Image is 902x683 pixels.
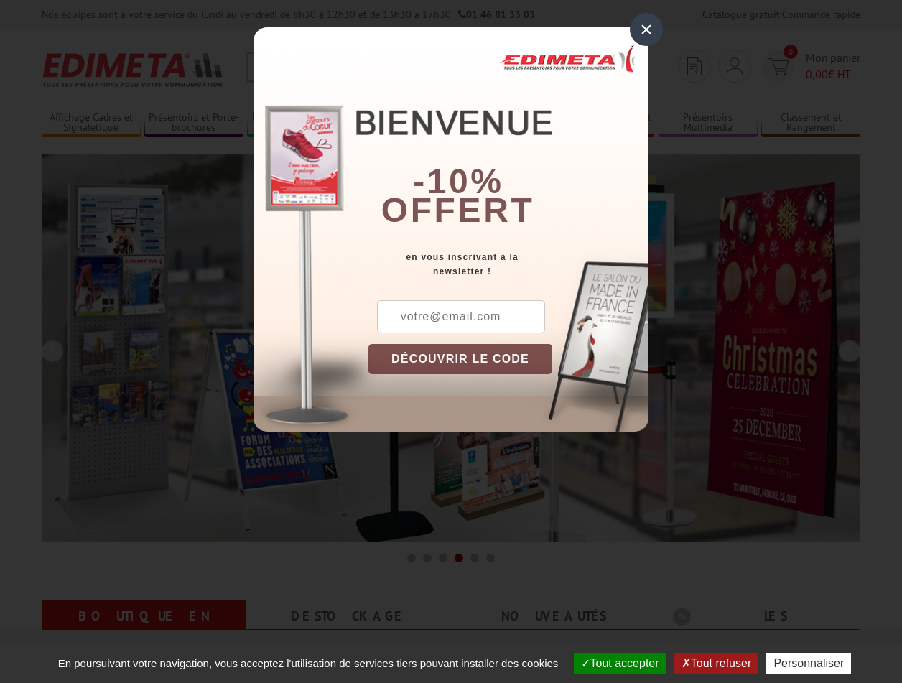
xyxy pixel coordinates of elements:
[377,300,545,333] input: votre@email.com
[574,653,666,674] button: Tout accepter
[368,344,552,374] button: DÉCOUVRIR LE CODE
[674,653,758,674] button: Tout refuser
[381,191,535,229] font: offert
[368,250,648,279] div: en vous inscrivant à la newsletter !
[766,653,851,674] button: Personnaliser (fenêtre modale)
[51,657,566,669] span: En poursuivant votre navigation, vous acceptez l'utilisation de services tiers pouvant installer ...
[413,162,503,200] b: -10%
[630,13,663,46] div: ×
